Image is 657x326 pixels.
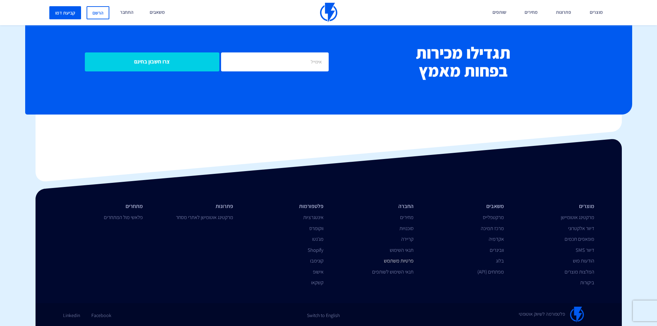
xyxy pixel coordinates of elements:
[576,247,594,253] a: דיוור SMS
[565,268,594,275] a: המלצות מוצרים
[87,6,109,19] a: הרשם
[573,257,594,264] a: הודעות פוש
[176,214,233,220] a: מרקטינג אוטומישן לאתרי מסחר
[91,307,111,319] a: Facebook
[483,214,504,220] a: מרקטפלייס
[85,52,219,71] input: צרו חשבון בחינם
[580,279,594,286] a: ביקורות
[390,247,414,253] a: תנאי השימוש
[399,225,414,231] a: סוכנויות
[489,236,504,242] a: אקדמיה
[63,202,143,210] li: מתחרים
[308,247,323,253] a: Shopify
[221,52,329,71] input: אימייל
[312,236,323,242] a: מג'נטו
[243,202,323,210] li: פלטפורמות
[514,202,594,210] li: מוצרים
[49,6,81,19] a: קביעת דמו
[568,225,594,231] a: דיוור אלקטרוני
[561,214,594,220] a: מרקטינג אוטומיישן
[307,307,340,319] a: Switch to English
[400,214,414,220] a: מחירים
[63,307,80,319] a: Linkedin
[481,225,504,231] a: מרכז תמיכה
[496,257,504,264] a: בלוג
[565,236,594,242] a: פופאפים חכמים
[519,307,584,323] a: פלטפורמה לשיווק אוטומטי
[570,307,584,323] img: Flashy
[153,202,233,210] li: פתרונות
[490,247,504,253] a: וובינרים
[424,202,504,210] li: משאבים
[303,214,323,220] a: אינטגרציות
[477,268,504,275] a: מפתחים (API)
[401,236,414,242] a: קריירה
[372,268,414,275] a: תנאי השימוש לשותפים
[329,44,598,80] h2: תגדילו מכירות בפחות מאמץ
[313,268,323,275] a: אישופ
[384,257,414,264] a: פרטיות משתמש
[334,202,414,210] li: החברה
[311,279,323,286] a: קשקאו
[104,214,143,220] a: פלאשי מול המתחרים
[309,225,323,231] a: ווקומרס
[310,257,323,264] a: קונימבו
